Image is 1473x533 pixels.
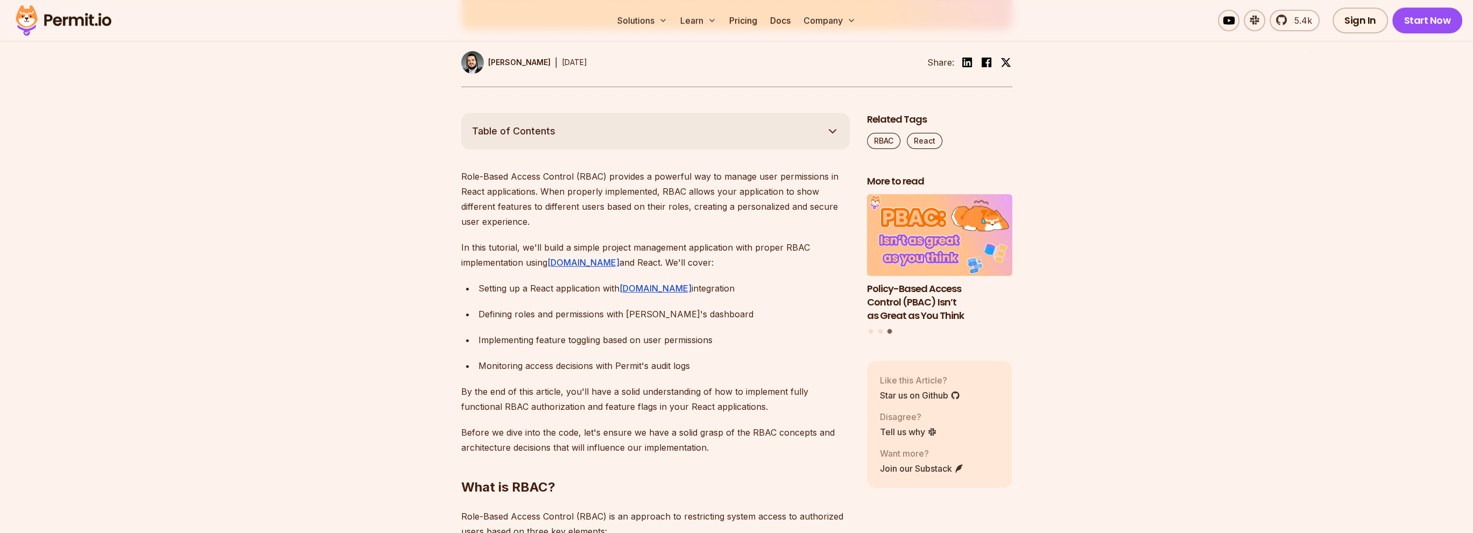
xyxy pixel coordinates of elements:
div: Setting up a React application with integration [478,281,850,296]
a: [PERSON_NAME] [461,51,551,74]
button: Go to slide 1 [869,329,873,333]
button: Go to slide 3 [887,329,892,334]
img: Gabriel L. Manor [461,51,484,74]
a: [DOMAIN_NAME] [619,283,692,294]
a: RBAC [867,133,900,149]
a: Start Now [1392,8,1463,33]
button: Company [799,10,860,31]
p: By the end of this article, you'll have a solid understanding of how to implement fully functiona... [461,384,850,414]
a: Policy-Based Access Control (PBAC) Isn’t as Great as You ThinkPolicy-Based Access Control (PBAC) ... [867,194,1012,322]
button: Table of Contents [461,113,850,150]
div: Posts [867,194,1012,335]
time: [DATE] [562,58,587,67]
li: 3 of 3 [867,194,1012,322]
h2: Related Tags [867,113,1012,126]
a: 5.4k [1270,10,1320,31]
div: Implementing feature toggling based on user permissions [478,332,850,347]
a: Tell us why [880,425,937,438]
button: Solutions [613,10,672,31]
a: React [907,133,942,149]
p: Disagree? [880,410,937,423]
h2: More to read [867,175,1012,188]
button: Go to slide 2 [878,329,883,333]
a: Sign In [1333,8,1388,33]
p: Before we dive into the code, let's ensure we have a solid grasp of the RBAC concepts and archite... [461,425,850,455]
h2: What is RBAC? [461,436,850,496]
h3: Policy-Based Access Control (PBAC) Isn’t as Great as You Think [867,282,1012,322]
div: Monitoring access decisions with Permit's audit logs [478,358,850,373]
button: Learn [676,10,721,31]
div: Defining roles and permissions with [PERSON_NAME]'s dashboard [478,307,850,322]
p: [PERSON_NAME] [488,57,551,68]
a: Pricing [725,10,762,31]
p: Want more? [880,447,964,460]
p: In this tutorial, we'll build a simple project management application with proper RBAC implementa... [461,240,850,270]
span: Table of Contents [472,124,555,139]
span: 5.4k [1288,14,1312,27]
img: Policy-Based Access Control (PBAC) Isn’t as Great as You Think [867,194,1012,276]
li: Share: [927,56,954,69]
img: twitter [1000,57,1011,68]
img: linkedin [961,56,974,69]
a: Star us on Github [880,389,960,402]
a: Docs [766,10,795,31]
a: [DOMAIN_NAME] [547,257,619,268]
p: Like this Article? [880,374,960,387]
p: Role-Based Access Control (RBAC) provides a powerful way to manage user permissions in React appl... [461,169,850,229]
a: Join our Substack [880,462,964,475]
div: | [555,56,558,69]
img: facebook [980,56,993,69]
img: Permit logo [11,2,116,39]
